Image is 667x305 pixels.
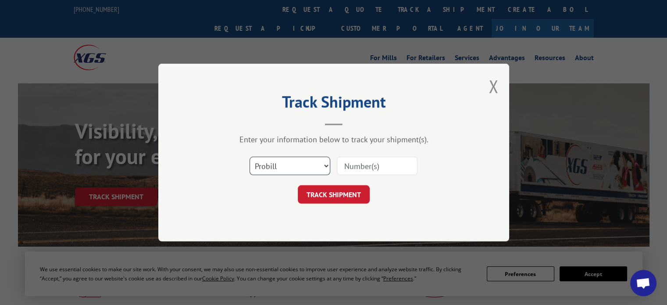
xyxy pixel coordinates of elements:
[337,157,417,175] input: Number(s)
[202,134,465,144] div: Enter your information below to track your shipment(s).
[202,96,465,112] h2: Track Shipment
[630,270,656,296] div: Open chat
[489,75,498,98] button: Close modal
[298,185,370,204] button: TRACK SHIPMENT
